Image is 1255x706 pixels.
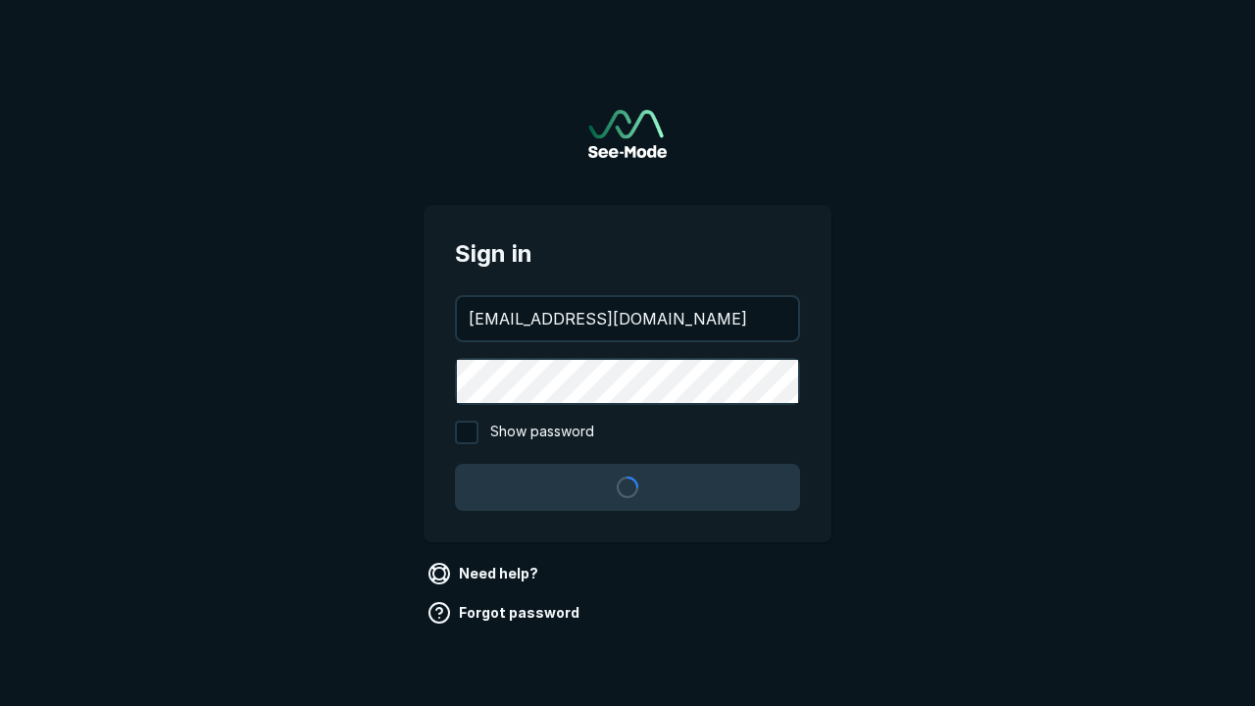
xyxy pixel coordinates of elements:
span: Sign in [455,236,800,272]
a: Need help? [424,558,546,589]
span: Show password [490,421,594,444]
img: See-Mode Logo [588,110,667,158]
a: Forgot password [424,597,587,629]
a: Go to sign in [588,110,667,158]
input: your@email.com [457,297,798,340]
